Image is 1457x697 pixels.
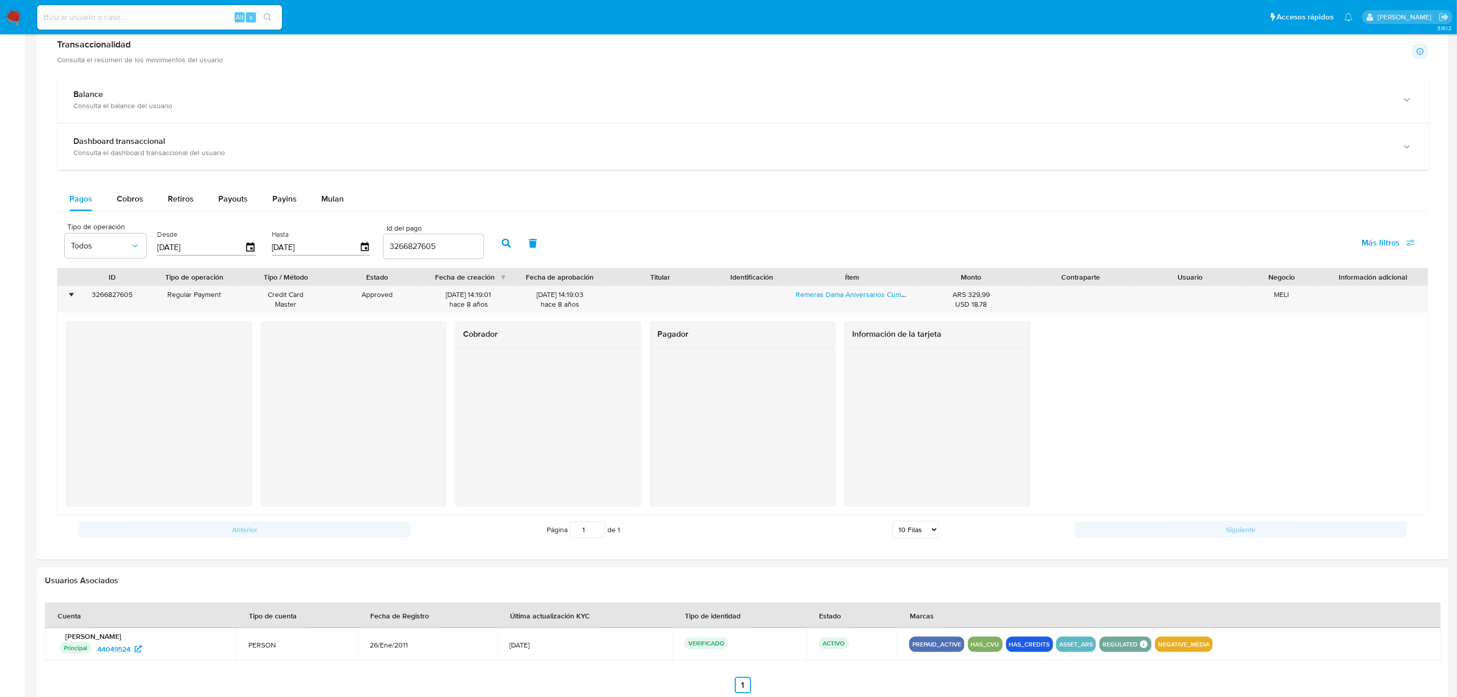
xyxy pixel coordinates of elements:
[249,12,252,22] span: s
[1277,12,1334,22] span: Accesos rápidos
[45,576,1441,586] h2: Usuarios Asociados
[1439,12,1449,22] a: Salir
[1437,24,1452,32] span: 3.161.2
[236,12,244,22] span: Alt
[257,10,278,24] button: search-icon
[1377,12,1435,22] p: eliana.eguerrero@mercadolibre.com
[1344,13,1353,21] a: Notificaciones
[37,11,282,24] input: Buscar usuario o caso...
